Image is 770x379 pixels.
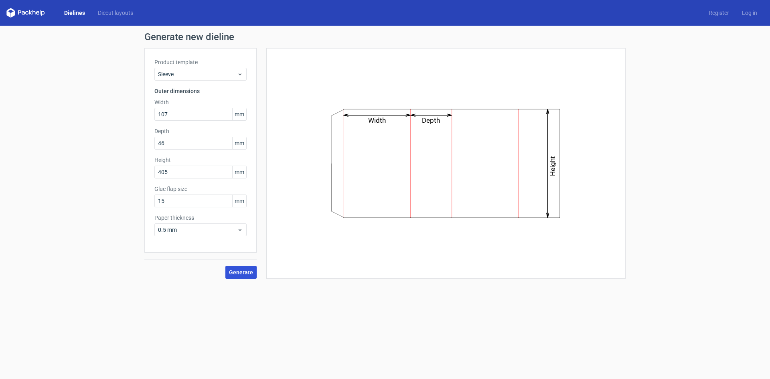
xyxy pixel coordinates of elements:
label: Glue flap size [154,185,247,193]
label: Width [154,98,247,106]
a: Register [702,9,736,17]
a: Log in [736,9,764,17]
a: Diecut layouts [91,9,140,17]
label: Depth [154,127,247,135]
label: Product template [154,58,247,66]
text: Width [369,116,386,124]
text: Depth [422,116,440,124]
span: mm [232,108,246,120]
span: Generate [229,270,253,275]
h1: Generate new dieline [144,32,626,42]
span: mm [232,195,246,207]
span: Sleeve [158,70,237,78]
span: 0.5 mm [158,226,237,234]
label: Height [154,156,247,164]
a: Dielines [58,9,91,17]
button: Generate [225,266,257,279]
h3: Outer dimensions [154,87,247,95]
span: mm [232,137,246,149]
span: mm [232,166,246,178]
text: Height [549,156,557,176]
label: Paper thickness [154,214,247,222]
